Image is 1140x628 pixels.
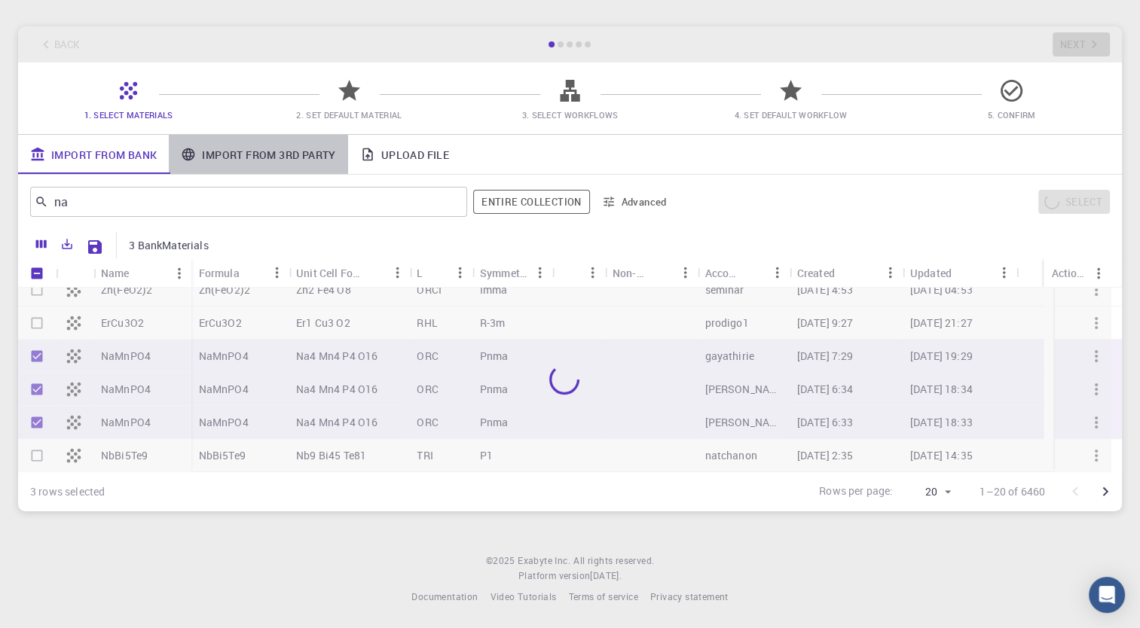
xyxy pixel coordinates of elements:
[84,109,173,120] span: 1. Select Materials
[167,261,191,285] button: Menu
[899,481,955,503] div: 20
[766,261,790,285] button: Menu
[30,11,84,24] span: Support
[1087,261,1111,285] button: Menu
[987,109,1035,120] span: 5. Confirm
[30,484,105,499] div: 3 rows selected
[417,258,424,288] div: Lattice
[527,261,552,285] button: Menu
[56,258,93,288] div: Icon
[568,590,637,605] a: Terms of service
[952,261,976,285] button: Sort
[650,590,729,605] a: Privacy statement
[613,258,649,288] div: Non-periodic
[490,590,556,602] span: Video Tutorials
[518,554,570,566] span: Exabyte Inc.
[448,261,472,285] button: Menu
[605,258,698,288] div: Non-periodic
[130,261,154,285] button: Sort
[910,258,952,288] div: Updated
[29,232,54,256] button: Columns
[568,590,637,602] span: Terms of service
[552,258,605,288] div: Tags
[296,258,361,288] div: Unit Cell Formula
[264,261,289,285] button: Menu
[361,261,385,285] button: Sort
[1089,577,1125,613] div: Open Intercom Messenger
[980,484,1045,499] p: 1–20 of 6460
[734,109,847,120] span: 4. Set Default Workflow
[411,590,478,605] a: Documentation
[1044,258,1111,288] div: Actions
[741,261,766,285] button: Sort
[490,590,556,605] a: Video Tutorials
[903,258,1016,288] div: Updated
[348,135,461,174] a: Upload File
[80,232,110,262] button: Save Explorer Settings
[590,569,622,581] span: [DATE] .
[522,109,619,120] span: 3. Select Workflows
[649,261,673,285] button: Sort
[704,258,741,288] div: Account
[472,258,552,288] div: Symmetry
[18,135,169,174] a: Import From Bank
[199,258,240,288] div: Formula
[296,109,402,120] span: 2. Set Default Material
[424,261,448,285] button: Sort
[101,258,130,288] div: Name
[473,190,589,214] button: Entire collection
[1051,258,1087,288] div: Actions
[819,483,893,501] p: Rows per page:
[697,258,789,288] div: Account
[590,569,622,584] a: [DATE].
[559,261,583,285] button: Sort
[169,135,347,174] a: Import From 3rd Party
[573,553,654,569] span: All rights reserved.
[480,258,528,288] div: Symmetry
[879,261,903,285] button: Menu
[797,258,835,288] div: Created
[790,258,903,288] div: Created
[835,261,859,285] button: Sort
[191,258,289,288] div: Formula
[473,190,589,214] span: Filter throughout whole library including sets (folders)
[650,590,729,602] span: Privacy statement
[518,569,590,584] span: Platform version
[240,261,264,285] button: Sort
[486,553,518,569] span: © 2025
[992,261,1016,285] button: Menu
[385,261,409,285] button: Menu
[289,258,409,288] div: Unit Cell Formula
[411,590,478,602] span: Documentation
[1090,477,1120,507] button: Go to next page
[581,261,605,285] button: Menu
[93,258,191,288] div: Name
[129,238,208,253] p: 3 BankMaterials
[54,232,80,256] button: Export
[518,553,570,569] a: Exabyte Inc.
[409,258,472,288] div: Lattice
[596,190,674,214] button: Advanced
[673,261,697,285] button: Menu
